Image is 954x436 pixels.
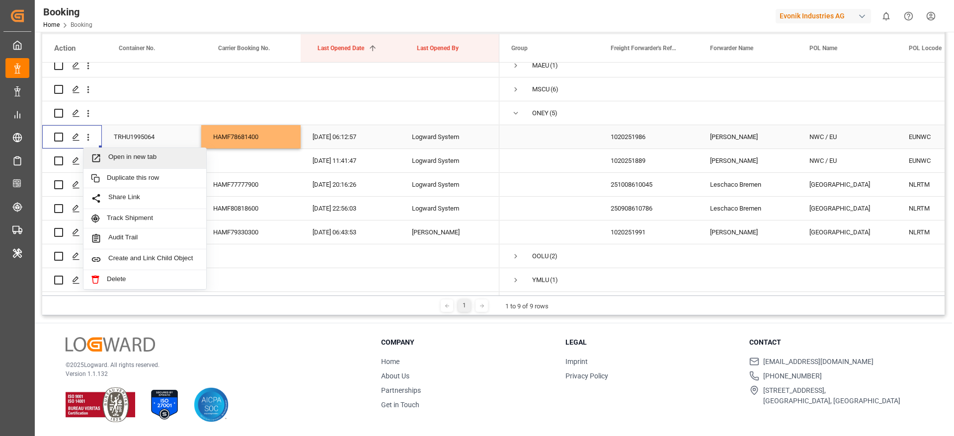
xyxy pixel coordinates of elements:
img: AICPA SOC [194,387,229,422]
div: [GEOGRAPHIC_DATA] [797,220,897,244]
img: ISO 27001 Certification [147,387,182,422]
div: Logward System [400,125,499,148]
a: Privacy Policy [565,372,608,380]
span: Container No. [119,45,155,52]
div: Logward System [400,173,499,196]
span: POL Name [809,45,837,52]
p: © 2025 Logward. All rights reserved. [66,361,356,369]
div: [DATE] 11:41:47 [301,149,400,172]
a: About Us [381,372,409,380]
h3: Legal [565,337,737,348]
h3: Contact [749,337,921,348]
div: NWC / EU [797,125,897,148]
div: 251008610045 [599,173,698,196]
span: Last Opened Date [318,45,364,52]
span: POL Locode [909,45,942,52]
div: Press SPACE to select this row. [42,149,499,173]
span: (6) [551,78,558,101]
div: HAMF79330300 [201,220,301,244]
a: Home [43,21,60,28]
div: 1020251991 [599,220,698,244]
span: (1) [550,54,558,77]
div: Logward System [400,149,499,172]
img: ISO 9001 & ISO 14001 Certification [66,387,135,422]
a: Imprint [565,358,588,365]
div: OOLU [532,245,549,268]
a: Home [381,358,399,365]
a: Get in Touch [381,401,419,409]
div: 1 [458,299,471,312]
span: [EMAIL_ADDRESS][DOMAIN_NAME] [763,357,874,367]
div: 250908610786 [599,197,698,220]
button: show 0 new notifications [875,5,897,27]
div: [DATE] 06:12:57 [301,125,400,148]
div: ONEY [532,102,549,125]
div: [PERSON_NAME] [698,125,797,148]
span: Freight Forwarder's Reference No. [611,45,677,52]
div: TRHU1995064 [102,125,201,148]
div: [PERSON_NAME] [400,220,499,244]
div: MSCU [532,78,550,101]
div: 1020251986 [599,125,698,148]
div: Leschaco Bremen [698,197,797,220]
div: Press SPACE to select this row. [42,244,499,268]
span: Carrier Booking No. [218,45,270,52]
div: [DATE] 06:43:53 [301,220,400,244]
div: HAMF80818600 [201,197,301,220]
a: Partnerships [381,386,421,394]
div: Press SPACE to select this row. [42,125,499,149]
div: Logward System [400,197,499,220]
button: Evonik Industries AG [776,6,875,25]
div: Press SPACE to select this row. [42,220,499,244]
div: NWC / EU [797,149,897,172]
img: Logward Logo [66,337,155,352]
div: Action [54,44,76,53]
div: Press SPACE to select this row. [42,77,499,101]
div: [GEOGRAPHIC_DATA] [797,173,897,196]
p: Version 1.1.132 [66,369,356,378]
h3: Company [381,337,553,348]
div: [DATE] 20:16:26 [301,173,400,196]
div: Evonik Industries AG [776,9,871,23]
span: (2) [550,245,557,268]
div: [GEOGRAPHIC_DATA] [797,197,897,220]
div: Press SPACE to select this row. [42,173,499,197]
div: [PERSON_NAME] [698,149,797,172]
div: Press SPACE to select this row. [42,268,499,292]
div: 1020251889 [599,149,698,172]
div: Leschaco Bremen [698,173,797,196]
div: HAMF77777900 [201,173,301,196]
span: [STREET_ADDRESS], [GEOGRAPHIC_DATA], [GEOGRAPHIC_DATA] [763,385,900,406]
span: Forwarder Name [710,45,753,52]
div: HAMF78681400 [201,125,301,148]
span: Group [511,45,528,52]
span: (5) [550,102,557,125]
span: (1) [550,269,558,291]
div: Press SPACE to select this row. [42,101,499,125]
div: MAEU [532,54,549,77]
span: Last Opened By [417,45,459,52]
div: [DATE] 22:56:03 [301,197,400,220]
button: Help Center [897,5,920,27]
div: 1 to 9 of 9 rows [505,301,549,311]
div: Booking [43,4,92,19]
span: [PHONE_NUMBER] [763,371,822,381]
div: Press SPACE to select this row. [42,54,499,77]
div: YMLU [532,269,549,291]
div: Press SPACE to select this row. [42,197,499,220]
div: [PERSON_NAME] [698,220,797,244]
